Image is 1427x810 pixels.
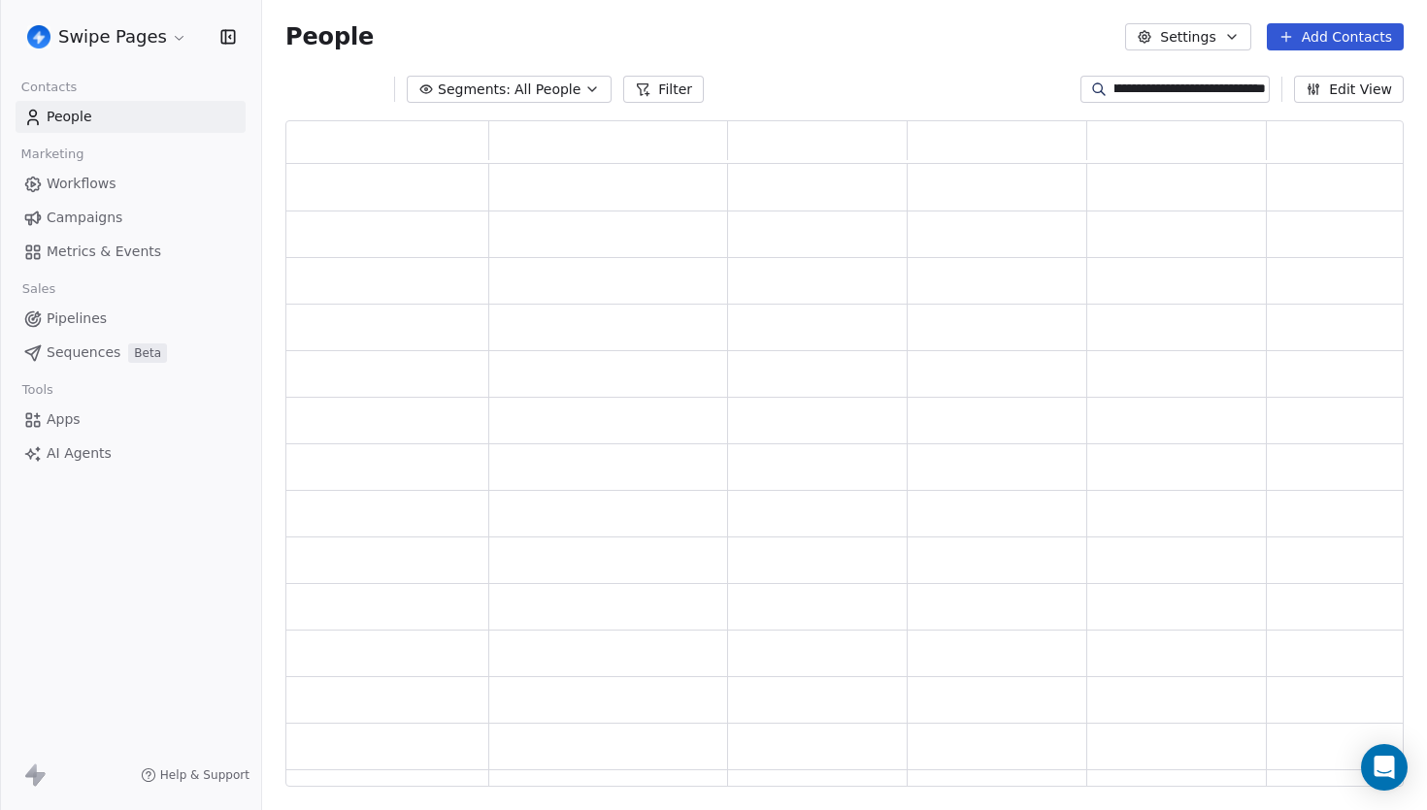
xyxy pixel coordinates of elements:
span: Beta [128,343,167,363]
span: Metrics & Events [47,242,161,262]
a: Pipelines [16,303,246,335]
span: Apps [47,409,81,430]
span: Workflows [47,174,116,194]
span: People [47,107,92,127]
button: Edit View [1294,76,1404,103]
span: Contacts [13,73,85,102]
a: People [16,101,246,133]
img: user_01J93QE9VH11XXZQZDP4TWZEES.jpg [27,25,50,49]
span: Campaigns [47,208,122,228]
a: SequencesBeta [16,337,246,369]
button: Swipe Pages [23,20,191,53]
a: Campaigns [16,202,246,234]
span: Swipe Pages [58,24,167,49]
span: Sequences [47,342,120,363]
button: Settings [1125,23,1250,50]
button: Add Contacts [1267,23,1404,50]
span: Pipelines [47,308,107,329]
a: Help & Support [141,767,249,783]
a: Apps [16,404,246,436]
span: Help & Support [160,767,249,783]
a: Workflows [16,168,246,200]
span: People [285,22,374,51]
span: AI Agents [47,443,112,464]
a: AI Agents [16,437,246,470]
span: Segments: [438,80,511,100]
div: Open Intercom Messenger [1361,744,1408,791]
span: Marketing [13,140,92,169]
span: Tools [14,375,61,405]
a: Metrics & Events [16,236,246,268]
span: All People [514,80,581,100]
span: Sales [14,275,64,304]
button: Filter [623,76,704,103]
